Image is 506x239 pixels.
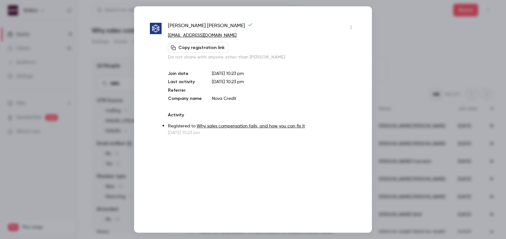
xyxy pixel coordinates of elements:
[168,70,202,77] p: Join date
[212,95,356,102] p: Nova Credit
[212,80,244,84] span: [DATE] 10:23 pm
[168,130,356,136] p: [DATE] 10:23 pm
[168,95,202,102] p: Company name
[168,54,356,60] p: Do not share with anyone other than [PERSON_NAME]
[168,43,229,53] button: Copy registration link
[168,22,253,32] span: [PERSON_NAME] [PERSON_NAME]
[168,87,202,94] p: Referrer
[150,23,162,34] img: novacredit.com
[197,124,305,128] a: Why sales compensation fails, and how you can fix it
[168,79,202,85] p: Last activity
[168,33,237,38] a: [EMAIL_ADDRESS][DOMAIN_NAME]
[168,112,356,118] p: Activity
[212,70,356,77] p: [DATE] 10:23 pm
[168,123,356,130] p: Registered to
